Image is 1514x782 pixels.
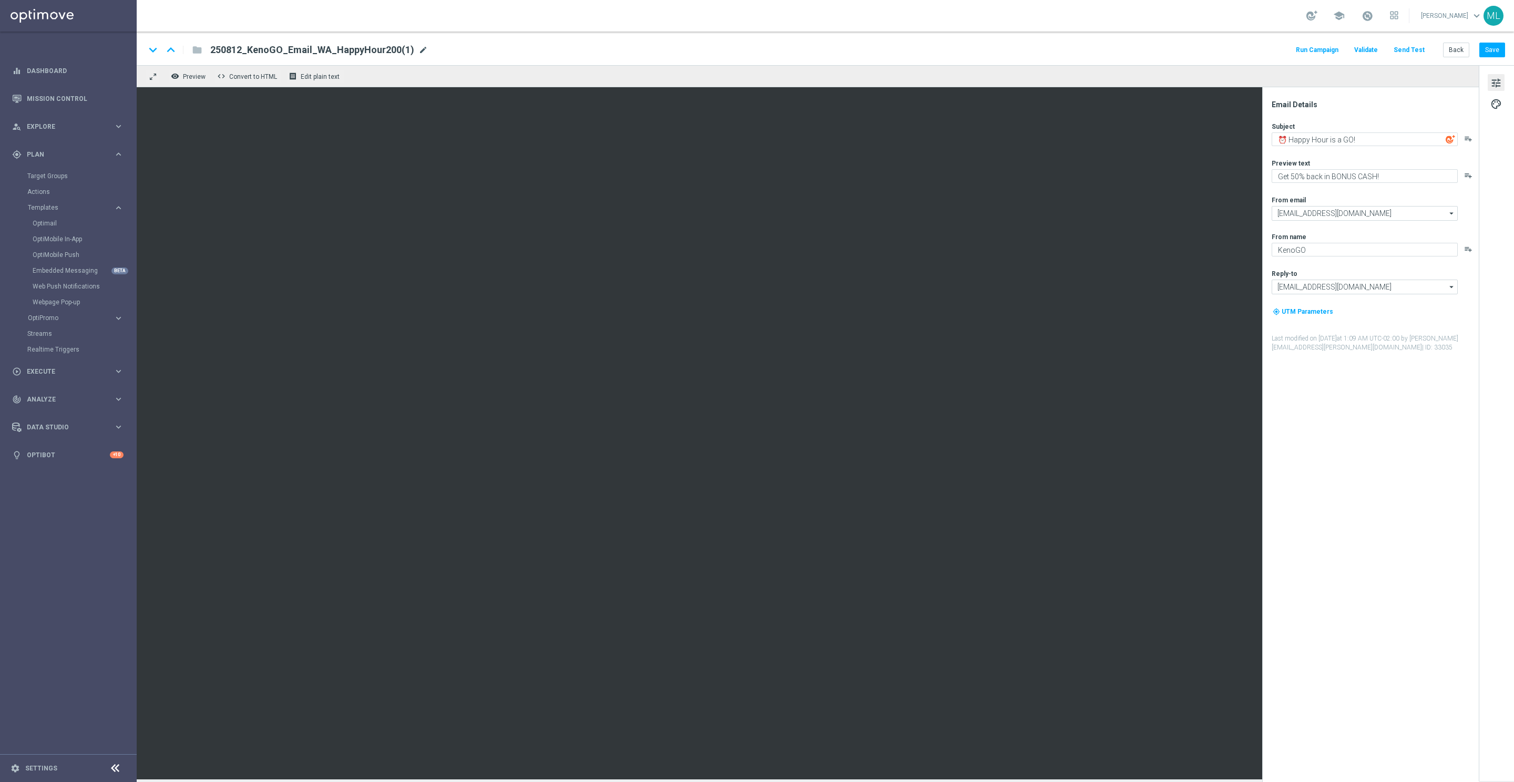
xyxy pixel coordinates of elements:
i: keyboard_arrow_down [145,42,161,58]
i: keyboard_arrow_right [114,422,124,432]
label: From email [1272,196,1306,204]
label: Last modified on [DATE] at 1:09 AM UTC-02:00 by [PERSON_NAME][EMAIL_ADDRESS][PERSON_NAME][DOMAIN_... [1272,334,1478,352]
i: keyboard_arrow_right [114,121,124,131]
div: person_search Explore keyboard_arrow_right [12,122,124,131]
button: Save [1479,43,1505,57]
span: keyboard_arrow_down [1471,10,1482,22]
button: tune [1488,74,1505,91]
div: Streams [27,326,136,342]
button: Run Campaign [1294,43,1340,57]
div: Optimail [33,215,136,231]
button: Mission Control [12,95,124,103]
div: Execute [12,367,114,376]
span: Plan [27,151,114,158]
a: Target Groups [27,172,109,180]
label: From name [1272,233,1306,241]
a: Realtime Triggers [27,345,109,354]
i: playlist_add [1464,135,1472,143]
div: OptiPromo [28,315,114,321]
span: Convert to HTML [229,73,277,80]
button: playlist_add [1464,171,1472,180]
i: play_circle_outline [12,367,22,376]
button: Templates keyboard_arrow_right [27,203,124,212]
button: Back [1443,43,1469,57]
div: Data Studio keyboard_arrow_right [12,423,124,431]
button: lightbulb Optibot +10 [12,451,124,459]
span: school [1333,10,1345,22]
span: Execute [27,368,114,375]
i: arrow_drop_down [1447,280,1457,294]
span: mode_edit [418,45,428,55]
a: OptiMobile In-App [33,235,109,243]
a: Embedded Messaging [33,266,109,275]
div: OptiMobile Push [33,247,136,263]
span: Preview [183,73,206,80]
i: keyboard_arrow_right [114,394,124,404]
label: Subject [1272,122,1295,131]
span: Analyze [27,396,114,403]
div: OptiMobile In-App [33,231,136,247]
span: code [217,72,226,80]
div: Optibot [12,441,124,469]
span: Templates [28,204,103,211]
span: OptiPromo [28,315,103,321]
div: Embedded Messaging [33,263,136,279]
button: OptiPromo keyboard_arrow_right [27,314,124,322]
span: Explore [27,124,114,130]
div: Target Groups [27,168,136,184]
div: +10 [110,451,124,458]
div: Web Push Notifications [33,279,136,294]
i: receipt [289,72,297,80]
i: keyboard_arrow_right [114,366,124,376]
a: Settings [25,765,57,771]
a: Actions [27,188,109,196]
a: Streams [27,330,109,338]
i: track_changes [12,395,22,404]
div: Data Studio [12,423,114,432]
a: Mission Control [27,85,124,112]
div: OptiPromo [27,310,136,326]
i: keyboard_arrow_up [163,42,179,58]
div: Realtime Triggers [27,342,136,357]
div: ML [1484,6,1503,26]
div: Plan [12,150,114,159]
span: | ID: 33035 [1422,344,1452,351]
button: play_circle_outline Execute keyboard_arrow_right [12,367,124,376]
button: playlist_add [1464,245,1472,253]
button: receipt Edit plain text [286,69,344,83]
a: OptiMobile Push [33,251,109,259]
i: lightbulb [12,450,22,460]
div: equalizer Dashboard [12,67,124,75]
div: Email Details [1272,100,1478,109]
div: Templates [27,200,136,310]
a: Web Push Notifications [33,282,109,291]
button: Send Test [1392,43,1426,57]
input: Select [1272,280,1458,294]
label: Preview text [1272,159,1310,168]
a: Webpage Pop-up [33,298,109,306]
i: keyboard_arrow_right [114,313,124,323]
span: Data Studio [27,424,114,430]
button: track_changes Analyze keyboard_arrow_right [12,395,124,404]
i: my_location [1273,308,1280,315]
div: Explore [12,122,114,131]
div: Dashboard [12,57,124,85]
i: settings [11,764,20,773]
a: Optibot [27,441,110,469]
button: my_location UTM Parameters [1272,306,1334,317]
span: tune [1490,76,1502,90]
button: palette [1488,95,1505,112]
label: Reply-to [1272,270,1297,278]
i: equalizer [12,66,22,76]
i: keyboard_arrow_right [114,149,124,159]
i: person_search [12,122,22,131]
div: Actions [27,184,136,200]
i: remove_red_eye [171,72,179,80]
span: palette [1490,97,1502,111]
a: [PERSON_NAME]keyboard_arrow_down [1420,8,1484,24]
